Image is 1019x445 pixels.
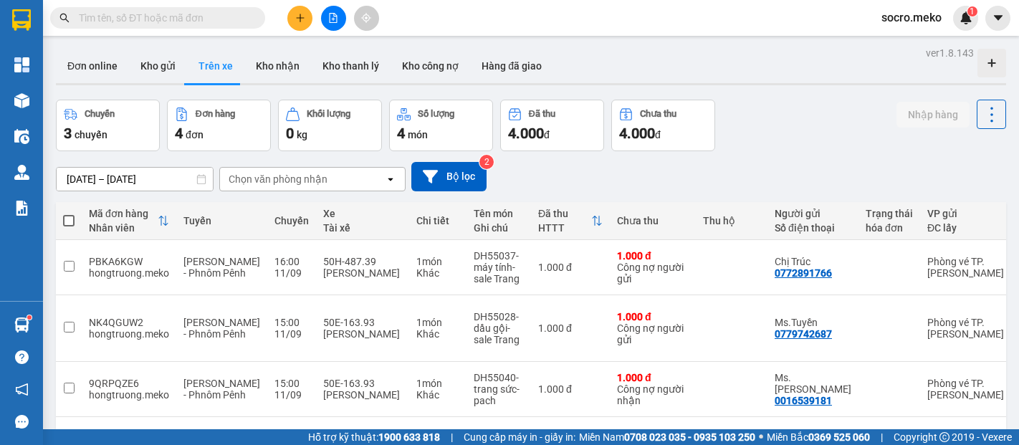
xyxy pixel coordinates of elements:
[186,129,204,140] span: đơn
[775,208,851,219] div: Người gửi
[15,415,29,429] span: message
[775,317,851,328] div: Ms.Tuyền
[14,93,29,108] img: warehouse-icon
[308,429,440,445] span: Hỗ trợ kỹ thuật:
[361,13,371,23] span: aim
[311,49,391,83] button: Kho thanh lý
[926,45,974,61] div: ver 1.8.143
[229,172,327,186] div: Chọn văn phòng nhận
[474,250,524,284] div: DH55037-máy tính-sale Trang
[183,378,260,401] span: [PERSON_NAME] - Phnôm Pênh
[927,208,1009,219] div: VP gửi
[167,100,271,151] button: Đơn hàng4đơn
[767,429,870,445] span: Miền Bắc
[538,322,603,334] div: 1.000 đ
[775,267,832,279] div: 0772891766
[508,125,544,142] span: 4.000
[56,49,129,83] button: Đơn online
[323,317,402,328] div: 50E-163.93
[274,328,309,340] div: 11/09
[538,383,603,395] div: 1.000 đ
[391,49,470,83] button: Kho công nợ
[703,215,760,226] div: Thu hộ
[15,350,29,364] span: question-circle
[655,129,661,140] span: đ
[808,431,870,443] strong: 0369 525 060
[175,125,183,142] span: 4
[544,129,550,140] span: đ
[775,256,851,267] div: Chị Trúc
[274,256,309,267] div: 16:00
[985,6,1010,31] button: caret-down
[775,328,832,340] div: 0779742687
[416,389,459,401] div: Khác
[274,267,309,279] div: 11/09
[939,432,949,442] span: copyright
[866,208,913,219] div: Trạng thái
[451,429,453,445] span: |
[287,6,312,31] button: plus
[416,256,459,267] div: 1 món
[970,6,975,16] span: 1
[328,13,338,23] span: file-add
[89,222,158,234] div: Nhân viên
[75,129,107,140] span: chuyến
[274,389,309,401] div: 11/09
[870,9,953,27] span: socro.meko
[416,328,459,340] div: Khác
[474,222,524,234] div: Ghi chú
[14,165,29,180] img: warehouse-icon
[14,201,29,216] img: solution-icon
[295,13,305,23] span: plus
[82,202,176,240] th: Toggle SortBy
[617,215,689,226] div: Chưa thu
[927,222,1009,234] div: ĐC lấy
[479,155,494,169] sup: 2
[274,215,309,226] div: Chuyến
[274,317,309,328] div: 15:00
[470,49,553,83] button: Hàng đã giao
[775,372,851,395] div: Ms. Kim
[775,395,832,406] div: 0016539181
[474,311,524,345] div: DH55028-dầu gội-sale Trang
[89,389,169,401] div: hongtruong.meko
[617,372,689,383] div: 1.000 đ
[397,125,405,142] span: 4
[640,109,676,119] div: Chưa thu
[378,431,440,443] strong: 1900 633 818
[967,6,977,16] sup: 1
[960,11,972,24] img: icon-new-feature
[196,109,235,119] div: Đơn hàng
[323,222,402,234] div: Tài xế
[538,222,591,234] div: HTTT
[464,429,575,445] span: Cung cấp máy in - giấy in:
[579,429,755,445] span: Miền Nam
[474,208,524,219] div: Tên món
[14,317,29,332] img: warehouse-icon
[611,100,715,151] button: Chưa thu4.000đ
[617,383,689,406] div: Công nợ người nhận
[307,109,350,119] div: Khối lượng
[617,322,689,345] div: Công nợ người gửi
[977,49,1006,77] div: Tạo kho hàng mới
[89,256,169,267] div: PBKA6KGW
[274,378,309,389] div: 15:00
[323,328,402,340] div: [PERSON_NAME]
[866,222,913,234] div: hóa đơn
[411,162,487,191] button: Bộ lọc
[183,256,260,279] span: [PERSON_NAME] - Phnôm Pênh
[617,250,689,262] div: 1.000 đ
[79,10,248,26] input: Tìm tên, số ĐT hoặc mã đơn
[775,222,851,234] div: Số điện thoại
[64,125,72,142] span: 3
[416,317,459,328] div: 1 món
[323,378,402,389] div: 50E-163.93
[500,100,604,151] button: Đã thu4.000đ
[617,311,689,322] div: 1.000 đ
[323,267,402,279] div: [PERSON_NAME]
[617,262,689,284] div: Công nợ người gửi
[89,208,158,219] div: Mã đơn hàng
[14,57,29,72] img: dashboard-icon
[619,125,655,142] span: 4.000
[56,100,160,151] button: Chuyến3chuyến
